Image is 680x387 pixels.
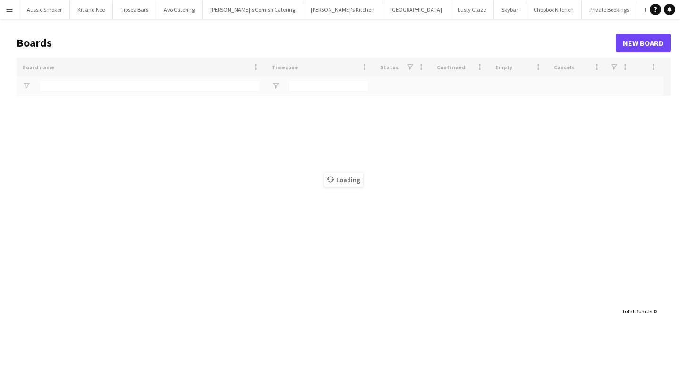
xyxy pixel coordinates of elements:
button: Tipsea Bars [113,0,156,19]
button: Private Bookings [582,0,637,19]
button: Chopbox Kitchen [526,0,582,19]
button: Aussie Smoker [19,0,70,19]
div: : [622,302,656,320]
button: Kit and Kee [70,0,113,19]
button: Avo Catering [156,0,203,19]
button: [PERSON_NAME]'s Cornish Catering [203,0,303,19]
button: Skybar [494,0,526,19]
span: Loading [324,173,363,187]
button: [GEOGRAPHIC_DATA] [382,0,450,19]
h1: Boards [17,36,616,50]
span: 0 [654,308,656,315]
span: Total Boards [622,308,652,315]
button: Lusty Glaze [450,0,494,19]
a: New Board [616,34,671,52]
button: [PERSON_NAME]'s Kitchen [303,0,382,19]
